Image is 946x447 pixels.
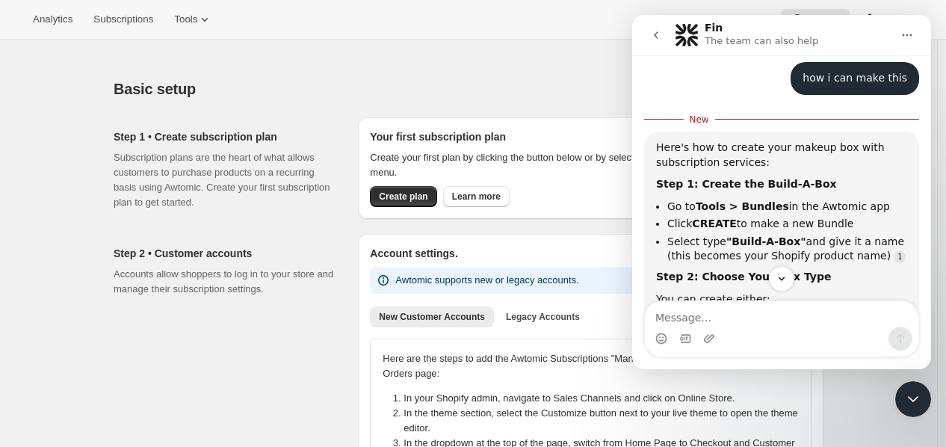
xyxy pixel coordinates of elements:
li: In your Shopify admin, navigate to Sales Channels and click on Online Store. [404,391,808,406]
h2: Step 1 • Create subscription plan [114,129,334,144]
b: "Build-A-Box" [94,221,174,232]
span: Legacy Accounts [506,311,580,323]
li: Go to in the Awtomic app [35,185,275,199]
button: Legacy Accounts [497,306,589,327]
b: CREATE [60,203,104,215]
button: Analytics [24,9,81,30]
span: New Customer Accounts [379,311,485,323]
button: Create plan [370,186,436,207]
b: Step 1: Create the Build-A-Box [24,163,205,175]
span: Tools [174,13,197,25]
span: Subscriptions [93,13,153,25]
button: Subscriptions [84,9,162,30]
p: Create your first plan by clicking the button below or by selecting 'Subscription Plan' in the 'T... [370,150,811,180]
p: Here are the steps to add the Awtomic Subscriptions "Manage subscriptions" embed to your Orders p... [383,351,799,381]
span: Analytics [33,13,72,25]
button: Tools [165,9,221,30]
button: Gif picker [47,318,59,330]
a: Learn more [443,186,510,207]
span: Create plan [379,191,427,203]
span: Basic setup [114,81,196,97]
button: Send a message… [256,312,280,336]
textarea: Message… [13,286,286,312]
button: New Customer Accounts [370,306,494,327]
button: Emoji picker [23,318,35,330]
h2: Your first subscription plan [370,129,811,144]
span: Learn more [452,191,501,203]
h2: Account settings. [370,246,811,261]
button: Upload attachment [71,318,83,330]
button: Scroll to bottom [137,251,162,277]
b: Tools > Bundles [64,185,157,197]
p: Accounts allow shoppers to log in to your store and manage their subscription settings. [114,267,334,297]
p: Awtomic supports new or legacy accounts. [395,273,578,288]
iframe: Intercom live chat [632,15,931,369]
li: In the theme section, select the Customize button next to your live theme to open the theme editor. [404,406,808,436]
iframe: Intercom live chat [895,381,931,417]
div: You can create either: [24,277,275,292]
span: Help [805,13,826,25]
a: Source reference 117098158: [262,236,273,248]
li: Click to make a new Bundle [35,202,275,216]
button: Help [781,9,850,30]
h2: Step 2 • Customer accounts [114,246,334,261]
li: Select type and give it a name (this becomes your Shopify product name) [35,220,275,247]
div: Here's how to create your makeup box with subscription services: [24,126,275,155]
span: Settings [877,13,913,25]
p: Subscription plans are the heart of what allows customers to purchase products on a recurring bas... [114,150,334,210]
button: Settings [853,9,922,30]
